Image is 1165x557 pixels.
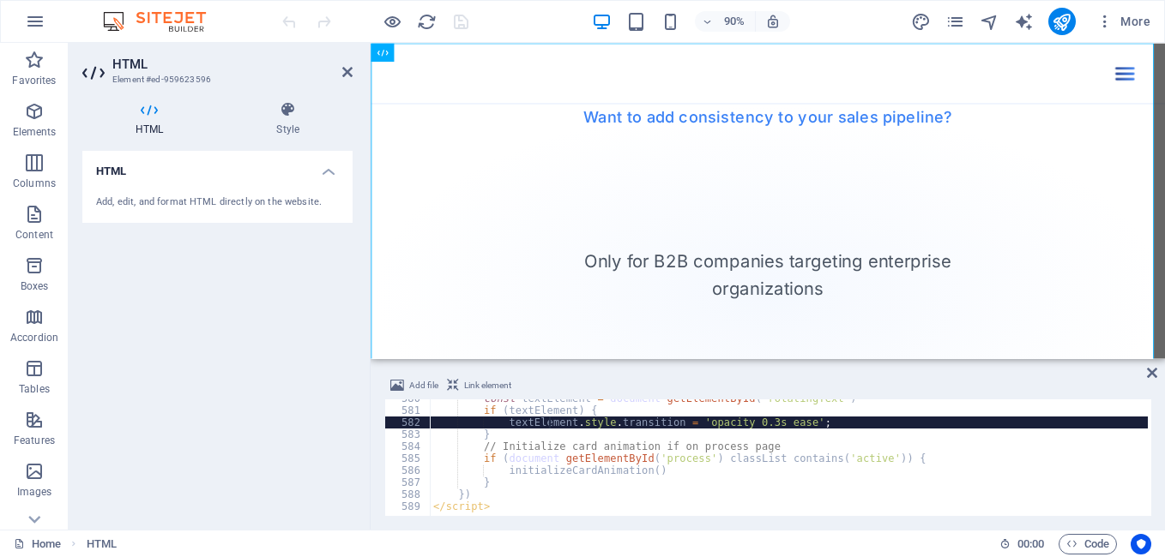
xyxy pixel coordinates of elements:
div: 585 [385,452,432,464]
i: AI Writer [1014,12,1034,32]
p: Favorites [12,74,56,87]
p: Tables [19,382,50,396]
span: Click to select. Double-click to edit [87,534,117,554]
div: 589 [385,500,432,512]
i: Navigator [980,12,999,32]
i: Reload page [417,12,437,32]
p: Features [14,434,55,447]
nav: breadcrumb [87,534,117,554]
p: Images [17,485,52,499]
i: On resize automatically adjust zoom level to fit chosen device. [765,14,781,29]
button: publish [1048,8,1076,35]
h2: HTML [112,57,353,72]
h3: Element #ed-959623596 [112,72,318,87]
i: Publish [1052,12,1071,32]
span: More [1096,13,1150,30]
div: 582 [385,416,432,428]
button: Add file [388,375,441,396]
div: Add, edit, and format HTML directly on the website. [96,195,339,210]
div: 588 [385,488,432,500]
h6: 90% [721,11,748,32]
button: 90% [695,11,756,32]
button: reload [416,11,437,32]
button: More [1090,8,1157,35]
button: text_generator [1014,11,1035,32]
p: Accordion [10,331,58,344]
p: Content [15,228,53,242]
span: Link element [464,375,511,396]
div: 583 [385,428,432,440]
i: Pages (Ctrl+Alt+S) [945,12,965,32]
span: Add file [409,375,438,396]
div: 586 [385,464,432,476]
button: Code [1059,534,1117,554]
span: 00 00 [1017,534,1044,554]
p: Elements [13,125,57,139]
button: pages [945,11,966,32]
h4: HTML [82,101,223,137]
button: Link element [444,375,514,396]
h4: Style [223,101,353,137]
button: design [911,11,932,32]
h6: Session time [999,534,1045,554]
span: Code [1066,534,1109,554]
span: : [1029,537,1032,550]
div: 587 [385,476,432,488]
div: 581 [385,404,432,416]
h4: HTML [82,151,353,182]
button: navigator [980,11,1000,32]
div: 584 [385,440,432,452]
p: Columns [13,177,56,190]
img: Editor Logo [99,11,227,32]
button: Usercentrics [1131,534,1151,554]
button: Click here to leave preview mode and continue editing [382,11,402,32]
a: Click to cancel selection. Double-click to open Pages [14,534,61,554]
i: Design (Ctrl+Alt+Y) [911,12,931,32]
p: Boxes [21,279,49,293]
